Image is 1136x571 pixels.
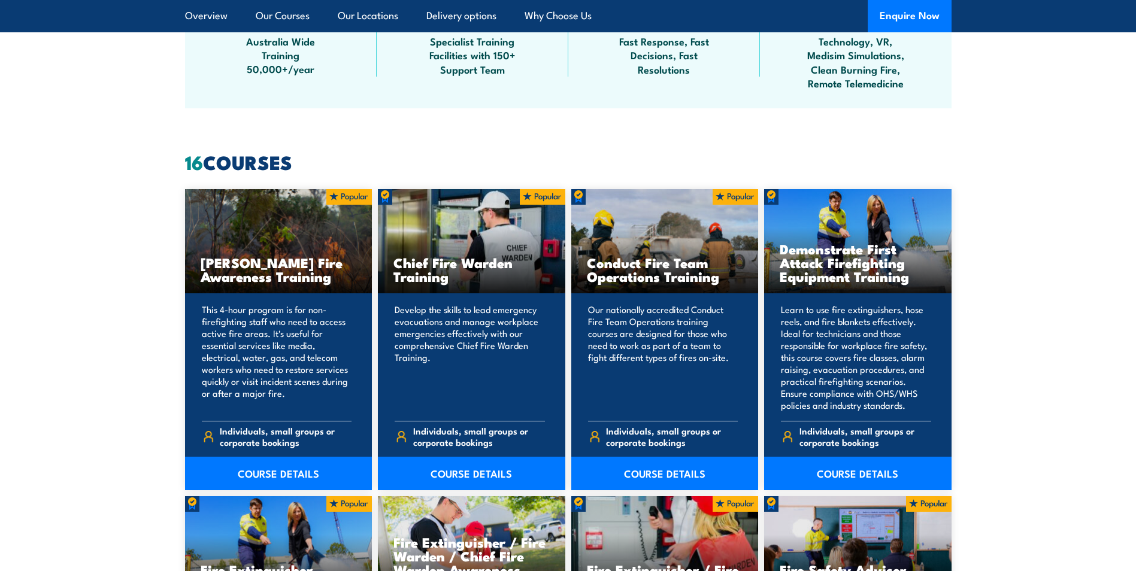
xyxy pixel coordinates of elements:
[227,34,335,76] span: Australia Wide Training 50,000+/year
[781,303,931,411] p: Learn to use fire extinguishers, hose reels, and fire blankets effectively. Ideal for technicians...
[185,457,372,490] a: COURSE DETAILS
[587,256,743,283] h3: Conduct Fire Team Operations Training
[378,457,565,490] a: COURSE DETAILS
[395,303,545,411] p: Develop the skills to lead emergency evacuations and manage workplace emergencies effectively wit...
[220,425,352,448] span: Individuals, small groups or corporate bookings
[799,425,931,448] span: Individuals, small groups or corporate bookings
[413,425,545,448] span: Individuals, small groups or corporate bookings
[610,34,718,76] span: Fast Response, Fast Decisions, Fast Resolutions
[764,457,952,490] a: COURSE DETAILS
[780,242,936,283] h3: Demonstrate First Attack Firefighting Equipment Training
[588,303,738,411] p: Our nationally accredited Conduct Fire Team Operations training courses are designed for those wh...
[202,303,352,411] p: This 4-hour program is for non-firefighting staff who need to access active fire areas. It's usef...
[201,256,357,283] h3: [PERSON_NAME] Fire Awareness Training
[571,457,759,490] a: COURSE DETAILS
[185,147,203,177] strong: 16
[606,425,738,448] span: Individuals, small groups or corporate bookings
[802,34,910,90] span: Technology, VR, Medisim Simulations, Clean Burning Fire, Remote Telemedicine
[393,256,550,283] h3: Chief Fire Warden Training
[185,153,952,170] h2: COURSES
[419,34,526,76] span: Specialist Training Facilities with 150+ Support Team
